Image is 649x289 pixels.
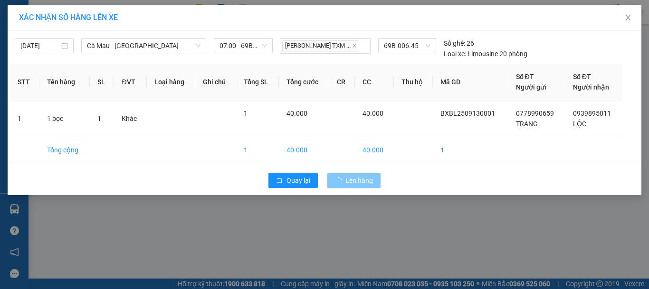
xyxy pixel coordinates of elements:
[624,14,632,21] span: close
[39,64,89,100] th: Tên hàng
[10,100,39,137] td: 1
[19,13,118,22] span: XÁC NHẬN SỐ HÀNG LÊN XE
[516,110,554,117] span: 0778990659
[236,137,278,163] td: 1
[573,83,609,91] span: Người nhận
[444,38,465,49] span: Số ghế:
[444,49,466,59] span: Loại xe:
[39,137,89,163] td: Tổng cộng
[90,64,115,100] th: SL
[573,73,591,80] span: Số ĐT
[433,137,508,163] td: 1
[286,110,307,117] span: 40.000
[87,39,200,53] span: Cà Mau - Sài Gòn
[220,39,267,53] span: 07:00 - 69B-006.45
[10,64,39,100] th: STT
[39,100,89,137] td: 1 bọc
[433,64,508,100] th: Mã GD
[444,49,527,59] div: Limousine 20 phòng
[279,64,329,100] th: Tổng cước
[236,64,278,100] th: Tổng SL
[573,120,586,128] span: LỘC
[286,175,310,186] span: Quay lại
[195,64,236,100] th: Ghi chú
[244,110,248,117] span: 1
[444,38,474,49] div: 26
[615,5,641,31] button: Close
[352,43,357,48] span: close
[327,173,381,188] button: Lên hàng
[394,64,433,100] th: Thu hộ
[516,120,538,128] span: TRANG
[20,40,59,51] input: 13/09/2025
[516,73,534,80] span: Số ĐT
[279,137,329,163] td: 40.000
[114,64,147,100] th: ĐVT
[329,64,355,100] th: CR
[268,173,318,188] button: rollbackQuay lại
[516,83,546,91] span: Người gửi
[335,177,345,184] span: loading
[114,100,147,137] td: Khác
[355,137,394,163] td: 40.000
[147,64,195,100] th: Loại hàng
[97,115,101,122] span: 1
[355,64,394,100] th: CC
[384,39,430,53] span: 69B-006.45
[195,43,201,49] span: down
[440,110,495,117] span: BXBL2509130001
[276,177,283,185] span: rollback
[345,175,373,186] span: Lên hàng
[573,110,611,117] span: 0939895011
[282,40,358,51] span: [PERSON_NAME] TXM ...
[363,110,383,117] span: 40.000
